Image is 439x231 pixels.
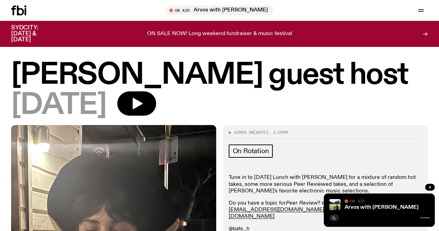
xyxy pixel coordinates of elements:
a: On Rotation [229,145,273,158]
p: Do you have a topic for ? email and [229,200,423,220]
h3: SYDCITY: [DATE] & [DATE] [11,25,56,43]
span: On Rotation [233,147,269,155]
button: On AirArvos with [PERSON_NAME] [166,6,273,15]
span: , 1:00pm [268,130,288,135]
h1: [PERSON_NAME] guest host [11,61,428,89]
em: Peer Review [286,200,318,206]
span: On Air [350,199,365,203]
span: [DATE] [11,91,106,119]
span: Aired on [234,130,254,135]
p: Tune in to [DATE] Lunch with [PERSON_NAME] for a mixture of random hot takes, some more serious P... [229,174,423,195]
p: ON SALE NOW! Long weekend fundraiser & music festival [147,31,292,37]
img: Bri is smiling and wearing a black t-shirt. She is standing in front of a lush, green field. Ther... [329,199,340,210]
span: [DATE] [254,130,268,135]
a: Arvos with [PERSON_NAME] [345,205,419,210]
